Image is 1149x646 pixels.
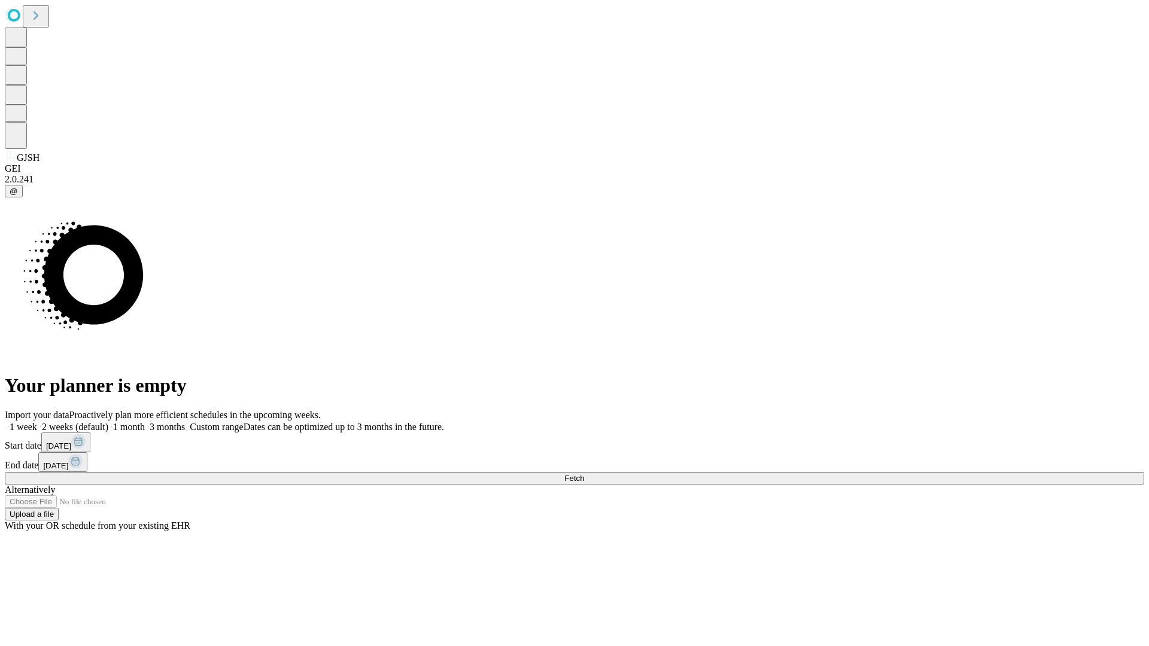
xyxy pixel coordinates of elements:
span: GJSH [17,153,39,163]
button: Upload a file [5,508,59,520]
span: Fetch [564,474,584,483]
span: Import your data [5,410,69,420]
h1: Your planner is empty [5,374,1144,397]
div: 2.0.241 [5,174,1144,185]
span: 1 week [10,422,37,432]
button: Fetch [5,472,1144,484]
button: [DATE] [41,432,90,452]
button: @ [5,185,23,197]
span: With your OR schedule from your existing EHR [5,520,190,531]
div: Start date [5,432,1144,452]
span: Custom range [190,422,243,432]
span: Proactively plan more efficient schedules in the upcoming weeks. [69,410,321,420]
span: 2 weeks (default) [42,422,108,432]
div: End date [5,452,1144,472]
div: GEI [5,163,1144,174]
span: 3 months [150,422,185,432]
span: Alternatively [5,484,55,495]
span: [DATE] [46,441,71,450]
span: @ [10,187,18,196]
span: Dates can be optimized up to 3 months in the future. [244,422,444,432]
span: [DATE] [43,461,68,470]
button: [DATE] [38,452,87,472]
span: 1 month [113,422,145,432]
